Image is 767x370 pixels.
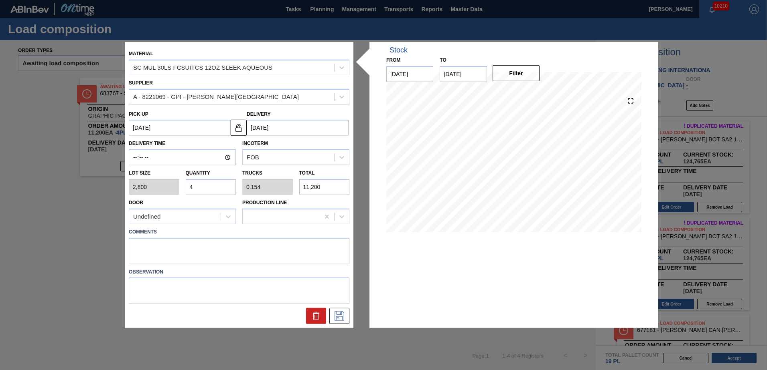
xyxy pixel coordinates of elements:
[247,120,349,136] input: mm/dd/yyyy
[247,111,271,117] label: Delivery
[493,65,540,81] button: Filter
[129,111,148,117] label: Pick up
[231,119,247,135] button: locked
[129,51,153,56] label: Material
[186,170,210,176] label: Quantity
[440,66,487,82] input: mm/dd/yyyy
[129,167,179,179] label: Lot size
[234,123,243,132] img: locked
[133,213,160,220] div: Undefined
[129,80,153,86] label: Supplier
[133,64,272,71] div: SC MUL 30LS FCSUITCS 12OZ SLEEK AQUEOUS
[242,170,262,176] label: Trucks
[386,57,400,63] label: From
[390,46,408,54] div: Stock
[242,200,287,205] label: Production Line
[247,154,259,161] div: FOB
[242,141,268,146] label: Incoterm
[129,138,236,149] label: Delivery Time
[306,308,326,324] div: Delete Suggestion
[440,57,446,63] label: to
[133,93,299,100] div: A - 8221069 - GPI - [PERSON_NAME][GEOGRAPHIC_DATA]
[329,308,349,324] div: Save Suggestion
[129,226,349,238] label: Comments
[386,66,433,82] input: mm/dd/yyyy
[129,200,143,205] label: Door
[129,266,349,277] label: Observation
[129,120,231,136] input: mm/dd/yyyy
[299,170,315,176] label: Total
